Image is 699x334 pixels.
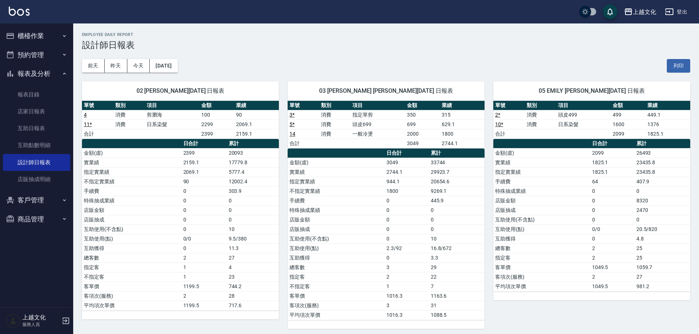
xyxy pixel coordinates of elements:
td: 消費 [525,110,556,120]
td: 10 [227,224,279,234]
td: 消費 [319,110,351,120]
td: 1825.1 [646,129,690,139]
td: 28 [227,291,279,301]
td: 445.9 [429,196,485,205]
th: 類別 [525,101,556,110]
td: 互助使用(點) [288,243,385,253]
p: 服務人員 [22,321,60,328]
td: 27 [635,272,690,282]
td: 店販金額 [82,205,182,215]
td: 指定客 [82,263,182,272]
td: 0 [182,243,227,253]
td: 實業績 [288,167,385,177]
td: 4 [227,263,279,272]
td: 互助使用(點) [493,224,590,234]
button: 商品管理 [3,210,70,229]
button: save [603,4,617,19]
th: 項目 [351,101,405,110]
td: 指定客 [493,253,590,263]
td: 2159.1 [234,129,279,139]
td: 1049.5 [590,263,635,272]
td: 29 [429,263,485,272]
td: 客項次(服務) [288,301,385,310]
img: Person [6,313,20,328]
td: 90 [182,177,227,186]
td: 1800 [440,129,485,139]
th: 金額 [611,101,646,110]
td: 特殊抽成業績 [82,196,182,205]
td: 1825.1 [590,167,635,177]
td: 1016.3 [385,310,429,320]
td: 90 [234,110,279,120]
a: 互助日報表 [3,120,70,137]
th: 業績 [440,101,485,110]
td: 互助使用(不含點) [82,224,182,234]
td: 2399 [182,148,227,158]
h3: 設計師日報表 [82,40,690,50]
th: 累計 [429,148,485,158]
td: 特殊抽成業績 [493,186,590,196]
td: 1049.5 [590,282,635,291]
td: 1825.1 [590,158,635,167]
td: 27 [227,253,279,263]
td: 店販抽成 [288,224,385,234]
td: 2744.1 [440,139,485,148]
td: 9269.1 [429,186,485,196]
button: 報表及分析 [3,64,70,83]
td: 0 [385,205,429,215]
a: 店家日報表 [3,103,70,120]
td: 客單價 [82,282,182,291]
td: 22 [429,272,485,282]
td: 1 [182,263,227,272]
td: 407.9 [635,177,690,186]
button: [DATE] [150,59,177,73]
button: 前天 [82,59,105,73]
td: 0 [429,205,485,215]
td: 2744.1 [385,167,429,177]
td: 16.8/672 [429,243,485,253]
button: 櫃檯作業 [3,26,70,45]
td: 1199.5 [182,282,227,291]
td: 2099 [611,129,646,139]
img: Logo [9,7,30,16]
td: 0 [635,186,690,196]
td: 1 [182,272,227,282]
button: 預約管理 [3,45,70,65]
table: a dense table [288,148,485,320]
td: 499 [611,110,646,120]
td: 0 [182,224,227,234]
td: 手續費 [493,177,590,186]
td: 一般冷燙 [351,129,405,139]
td: 手續費 [82,186,182,196]
td: 互助使用(不含點) [493,215,590,224]
td: 平均項次單價 [288,310,385,320]
td: 客項次(服務) [493,272,590,282]
td: 手續費 [288,196,385,205]
td: 0 [590,215,635,224]
td: 717.6 [227,301,279,310]
td: 449.1 [646,110,690,120]
td: 3.3 [429,253,485,263]
td: 頭皮699 [351,120,405,129]
td: 0 [590,205,635,215]
td: 客單價 [493,263,590,272]
td: 店販金額 [288,215,385,224]
td: 303.9 [227,186,279,196]
td: 0 [227,215,279,224]
td: 315 [440,110,485,120]
h5: 上越文化 [22,314,60,321]
td: 日系染髮 [556,120,611,129]
td: 1800 [385,186,429,196]
td: 互助使用(點) [82,234,182,243]
td: 20.5/820 [635,224,690,234]
td: 0 [590,186,635,196]
td: 消費 [113,120,145,129]
th: 日合計 [385,148,429,158]
td: 25 [635,253,690,263]
td: 店販抽成 [493,205,590,215]
td: 981.2 [635,282,690,291]
td: 2 [182,291,227,301]
td: 不指定實業績 [288,186,385,196]
td: 0 [385,224,429,234]
td: 1163.6 [429,291,485,301]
